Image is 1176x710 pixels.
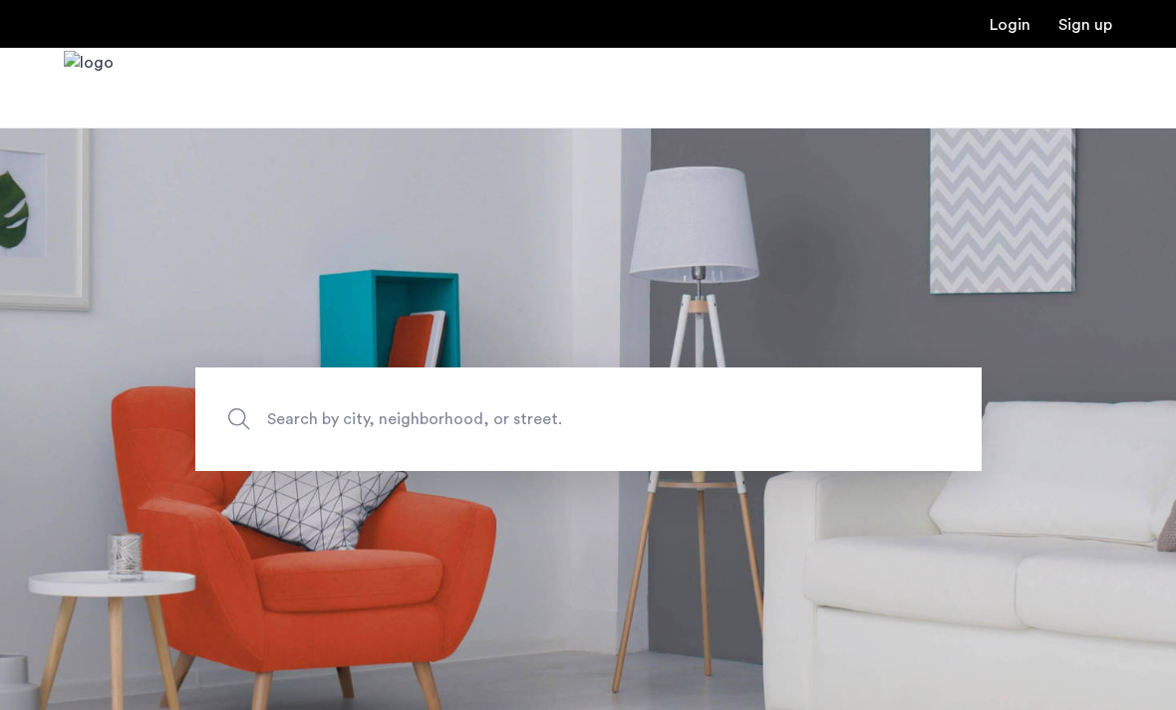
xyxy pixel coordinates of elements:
a: Cazamio Logo [64,51,114,125]
img: logo [64,51,114,125]
a: Registration [1058,17,1112,33]
input: Apartment Search [195,367,982,471]
a: Login [990,17,1030,33]
span: Search by city, neighborhood, or street. [267,405,817,432]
